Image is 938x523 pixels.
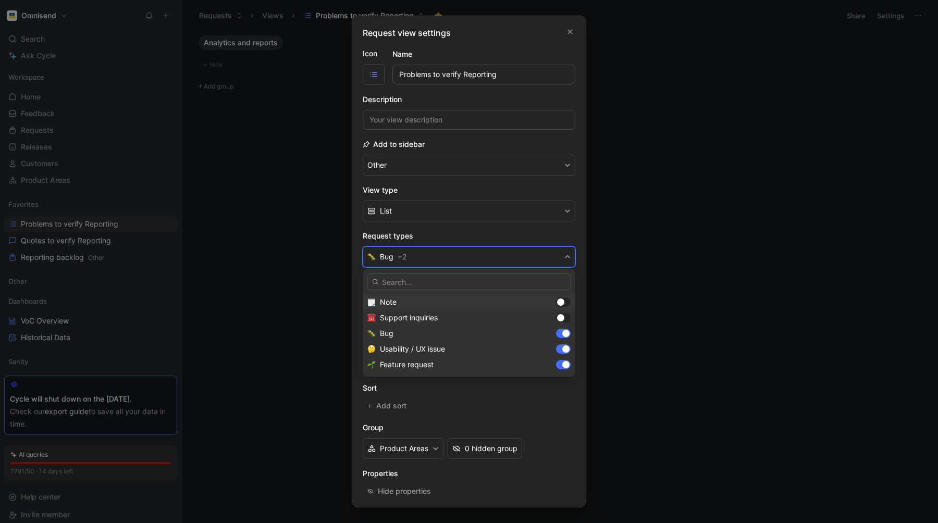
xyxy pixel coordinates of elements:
img: 🌱 [367,360,376,369]
span: Note [380,297,397,306]
img: 🗒️ [367,298,376,306]
span: Feature request [380,360,434,369]
input: Search... [367,273,571,290]
img: ☎️ [367,314,376,322]
img: 🤔 [367,345,376,353]
span: Usability / UX issue [380,344,445,353]
span: Support inquiries [380,313,438,322]
img: 🐛 [367,329,376,338]
span: Bug [380,329,393,338]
